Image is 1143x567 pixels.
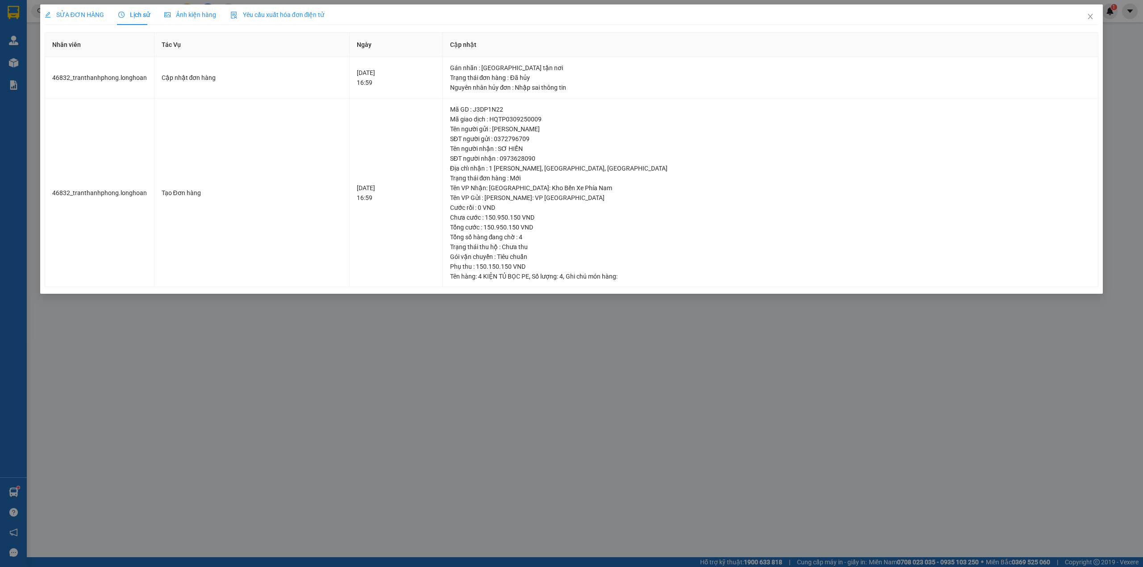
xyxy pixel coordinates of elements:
[450,114,1091,124] div: Mã giao dịch : HQTP0309250009
[559,273,563,280] span: 4
[450,232,1091,242] div: Tổng số hàng đang chờ : 4
[450,63,1091,73] div: Gán nhãn : [GEOGRAPHIC_DATA] tận nơi
[450,154,1091,163] div: SĐT người nhận : 0973628090
[230,12,238,19] img: icon
[450,222,1091,232] div: Tổng cước : 150.950.150 VND
[357,183,435,203] div: [DATE] 16:59
[1078,4,1103,29] button: Close
[45,11,104,18] span: SỬA ĐƠN HÀNG
[450,242,1091,252] div: Trạng thái thu hộ : Chưa thu
[450,163,1091,173] div: Địa chỉ nhận : 1 [PERSON_NAME], [GEOGRAPHIC_DATA], [GEOGRAPHIC_DATA]
[162,73,342,83] div: Cập nhật đơn hàng
[450,193,1091,203] div: Tên VP Gửi : [PERSON_NAME]: VP [GEOGRAPHIC_DATA]
[45,99,154,288] td: 46832_tranthanhphong.longhoan
[162,188,342,198] div: Tạo Đơn hàng
[450,173,1091,183] div: Trạng thái đơn hàng : Mới
[164,11,216,18] span: Ảnh kiện hàng
[118,12,125,18] span: clock-circle
[450,104,1091,114] div: Mã GD : J3DP1N22
[45,12,51,18] span: edit
[450,213,1091,222] div: Chưa cước : 150.950.150 VND
[450,203,1091,213] div: Cước rồi : 0 VND
[450,262,1091,271] div: Phụ thu : 150.150.150 VND
[450,134,1091,144] div: SĐT người gửi : 0372796709
[450,144,1091,154] div: Tên người nhận : SƠ HIỀN
[443,33,1099,57] th: Cập nhật
[350,33,443,57] th: Ngày
[154,33,350,57] th: Tác Vụ
[450,73,1091,83] div: Trạng thái đơn hàng : Đã hủy
[478,273,529,280] span: 4 KIỆN TỦ BỌC PE
[450,124,1091,134] div: Tên người gửi : [PERSON_NAME]
[357,68,435,88] div: [DATE] 16:59
[450,252,1091,262] div: Gói vận chuyển : Tiêu chuẩn
[450,83,1091,92] div: Nguyên nhân hủy đơn : Nhập sai thông tin
[1087,13,1094,20] span: close
[45,57,154,99] td: 46832_tranthanhphong.longhoan
[164,12,171,18] span: picture
[230,11,325,18] span: Yêu cầu xuất hóa đơn điện tử
[450,271,1091,281] div: Tên hàng: , Số lượng: , Ghi chú món hàng:
[118,11,150,18] span: Lịch sử
[450,183,1091,193] div: Tên VP Nhận: [GEOGRAPHIC_DATA]: Kho Bến Xe Phía Nam
[45,33,154,57] th: Nhân viên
